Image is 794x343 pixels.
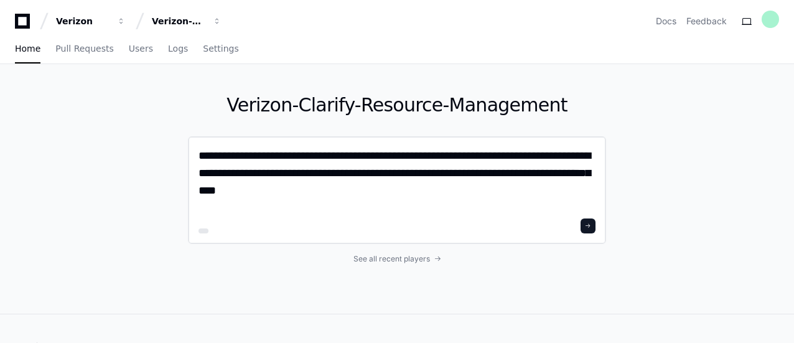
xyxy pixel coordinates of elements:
[203,35,238,63] a: Settings
[129,35,153,63] a: Users
[15,45,40,52] span: Home
[168,35,188,63] a: Logs
[15,35,40,63] a: Home
[51,10,131,32] button: Verizon
[147,10,227,32] button: Verizon-Clarify-Resource-Management
[152,15,205,27] div: Verizon-Clarify-Resource-Management
[203,45,238,52] span: Settings
[56,15,110,27] div: Verizon
[55,35,113,63] a: Pull Requests
[353,254,430,264] span: See all recent players
[55,45,113,52] span: Pull Requests
[188,94,606,116] h1: Verizon-Clarify-Resource-Management
[188,254,606,264] a: See all recent players
[129,45,153,52] span: Users
[656,15,676,27] a: Docs
[686,15,727,27] button: Feedback
[168,45,188,52] span: Logs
